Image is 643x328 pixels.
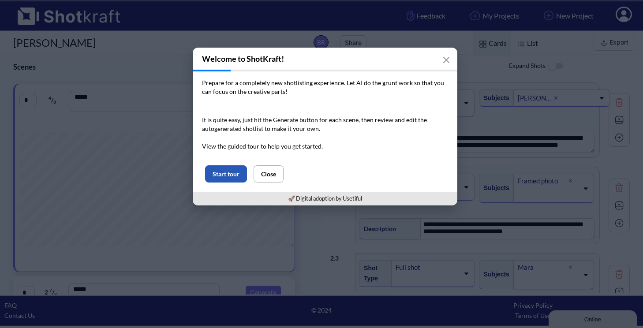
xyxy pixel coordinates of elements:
h3: Welcome to ShotKraft! [193,48,457,70]
button: Start tour [205,165,247,183]
div: Online [7,7,82,14]
p: It is quite easy, just hit the Generate button for each scene, then review and edit the autogener... [202,116,448,151]
a: 🚀 Digital adoption by Usetiful [288,195,362,202]
button: Close [254,165,284,183]
span: Prepare for a completely new shotlisting experience. [202,79,345,86]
